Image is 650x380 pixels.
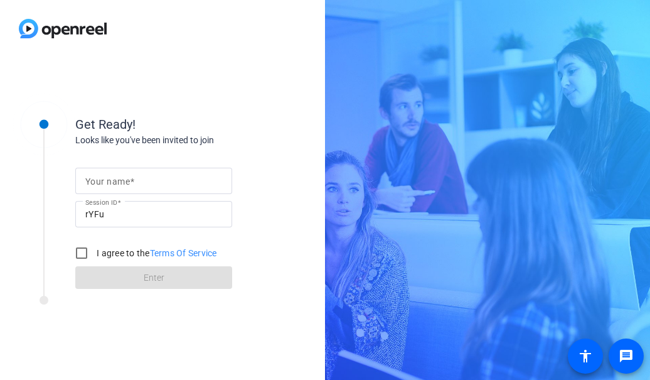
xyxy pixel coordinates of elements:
label: I agree to the [94,247,217,259]
div: Looks like you've been invited to join [75,134,326,147]
mat-label: Your name [85,176,130,187]
mat-icon: accessibility [578,349,593,364]
a: Terms Of Service [150,248,217,258]
mat-label: Session ID [85,198,117,206]
mat-icon: message [619,349,634,364]
div: Get Ready! [75,115,326,134]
